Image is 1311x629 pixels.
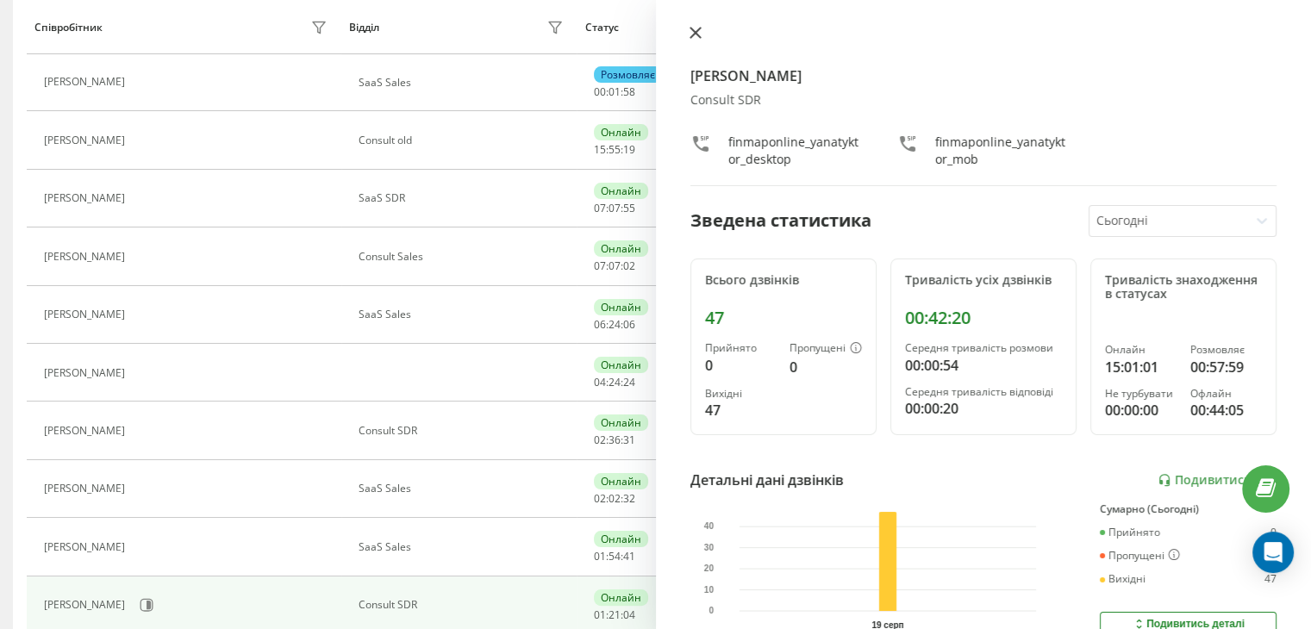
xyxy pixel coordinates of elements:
[594,66,662,83] div: Розмовляє
[623,201,635,215] span: 55
[594,299,648,315] div: Онлайн
[609,433,621,447] span: 36
[609,258,621,273] span: 07
[594,375,606,389] span: 04
[1105,388,1177,400] div: Не турбувати
[705,273,862,288] div: Всього дзвінків
[594,124,648,140] div: Онлайн
[359,251,568,263] div: Consult Sales
[359,308,568,321] div: SaaS Sales
[594,473,648,489] div: Онлайн
[705,308,862,328] div: 47
[623,317,635,332] span: 06
[609,549,621,564] span: 54
[609,201,621,215] span: 07
[594,319,635,331] div: : :
[594,414,648,431] div: Онлайн
[609,491,621,506] span: 02
[623,433,635,447] span: 31
[790,342,862,356] div: Пропущені
[594,144,635,156] div: : :
[623,375,635,389] span: 24
[1190,344,1262,356] div: Розмовляє
[905,342,1062,354] div: Середня тривалість розмови
[594,531,648,547] div: Онлайн
[705,400,776,420] div: 47
[359,541,568,553] div: SaaS Sales
[349,22,379,34] div: Відділ
[359,599,568,611] div: Consult SDR
[1100,573,1146,585] div: Вихідні
[703,543,714,552] text: 30
[623,258,635,273] span: 02
[44,76,129,88] div: [PERSON_NAME]
[34,22,103,34] div: Співробітник
[609,375,621,389] span: 24
[703,564,714,573] text: 20
[1105,344,1177,356] div: Онлайн
[594,491,606,506] span: 02
[594,357,648,373] div: Онлайн
[728,134,863,168] div: finmaponline_yanatyktor_desktop
[594,609,635,621] div: : :
[905,355,1062,376] div: 00:00:54
[44,134,129,146] div: [PERSON_NAME]
[1105,273,1262,302] div: Тривалість знаходження в статусах
[1105,357,1177,377] div: 15:01:01
[44,367,129,379] div: [PERSON_NAME]
[623,142,635,157] span: 19
[1190,400,1262,420] div: 00:44:05
[709,606,714,615] text: 0
[905,273,1062,288] div: Тривалість усіх дзвінків
[44,251,129,263] div: [PERSON_NAME]
[705,355,776,376] div: 0
[1100,549,1180,563] div: Пропущені
[594,607,606,622] span: 01
[623,491,635,506] span: 32
[594,433,606,447] span: 02
[359,192,568,204] div: SaaS SDR
[705,342,776,354] div: Прийнято
[623,84,635,99] span: 58
[44,425,129,437] div: [PERSON_NAME]
[1100,526,1160,539] div: Прийнято
[703,521,714,531] text: 40
[609,607,621,622] span: 21
[703,585,714,595] text: 10
[359,425,568,437] div: Consult SDR
[1105,400,1177,420] div: 00:00:00
[690,65,1277,86] h4: [PERSON_NAME]
[1270,526,1277,539] div: 0
[44,599,129,611] div: [PERSON_NAME]
[359,483,568,495] div: SaaS Sales
[1158,473,1277,488] a: Подивитись звіт
[1264,573,1277,585] div: 47
[594,493,635,505] div: : :
[1100,503,1277,515] div: Сумарно (Сьогодні)
[1252,532,1294,573] div: Open Intercom Messenger
[594,549,606,564] span: 01
[935,134,1070,168] div: finmaponline_yanatyktor_mob
[905,398,1062,419] div: 00:00:20
[609,84,621,99] span: 01
[359,77,568,89] div: SaaS Sales
[594,260,635,272] div: : :
[44,308,129,321] div: [PERSON_NAME]
[1190,388,1262,400] div: Офлайн
[705,388,776,400] div: Вихідні
[623,549,635,564] span: 41
[594,589,648,606] div: Онлайн
[44,192,129,204] div: [PERSON_NAME]
[1190,357,1262,377] div: 00:57:59
[609,317,621,332] span: 24
[623,607,635,622] span: 04
[690,470,844,490] div: Детальні дані дзвінків
[594,142,606,157] span: 15
[594,84,606,99] span: 00
[905,386,1062,398] div: Середня тривалість відповіді
[690,93,1277,108] div: Consult SDR
[609,142,621,157] span: 55
[690,208,871,234] div: Зведена статистика
[44,541,129,553] div: [PERSON_NAME]
[594,551,635,563] div: : :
